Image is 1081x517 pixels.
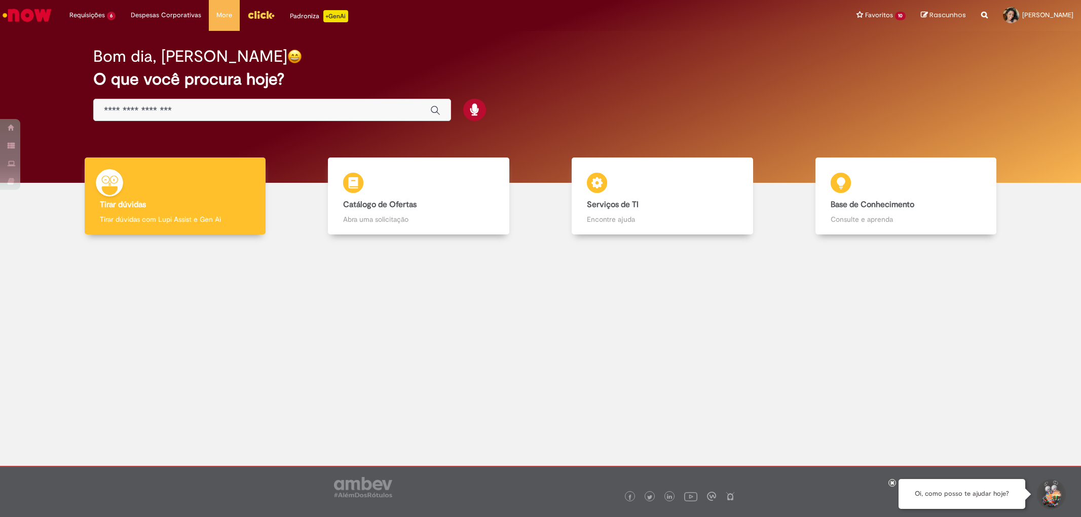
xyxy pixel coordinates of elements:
b: Base de Conhecimento [831,200,914,210]
img: click_logo_yellow_360x200.png [247,7,275,22]
span: 6 [107,12,116,20]
a: Base de Conhecimento Consulte e aprenda [784,157,1028,235]
p: Tirar dúvidas com Lupi Assist e Gen Ai [100,214,250,224]
span: More [216,10,232,20]
p: Encontre ajuda [587,214,737,224]
span: Rascunhos [929,10,966,20]
span: 10 [895,12,906,20]
a: Tirar dúvidas Tirar dúvidas com Lupi Assist e Gen Ai [53,157,297,235]
a: Serviços de TI Encontre ajuda [541,157,785,235]
img: logo_footer_facebook.png [627,495,632,500]
span: Despesas Corporativas [131,10,201,20]
img: logo_footer_workplace.png [707,492,716,501]
b: Tirar dúvidas [100,200,146,210]
img: logo_footer_linkedin.png [667,494,672,500]
b: Catálogo de Ofertas [343,200,417,210]
div: Padroniza [290,10,348,22]
span: Requisições [69,10,105,20]
a: Rascunhos [921,11,966,20]
p: Abra uma solicitação [343,214,494,224]
img: logo_footer_ambev_rotulo_gray.png [334,477,392,497]
img: logo_footer_naosei.png [726,492,735,501]
span: [PERSON_NAME] [1022,11,1073,19]
button: Iniciar Conversa de Suporte [1035,479,1066,509]
h2: O que você procura hoje? [93,70,987,88]
b: Serviços de TI [587,200,639,210]
img: logo_footer_twitter.png [647,495,652,500]
div: Oi, como posso te ajudar hoje? [899,479,1025,509]
h2: Bom dia, [PERSON_NAME] [93,48,287,65]
p: Consulte e aprenda [831,214,981,224]
p: +GenAi [323,10,348,22]
a: Catálogo de Ofertas Abra uma solicitação [297,157,541,235]
img: ServiceNow [1,5,53,25]
span: Favoritos [865,10,893,20]
img: logo_footer_youtube.png [684,490,697,503]
img: happy-face.png [287,49,302,64]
